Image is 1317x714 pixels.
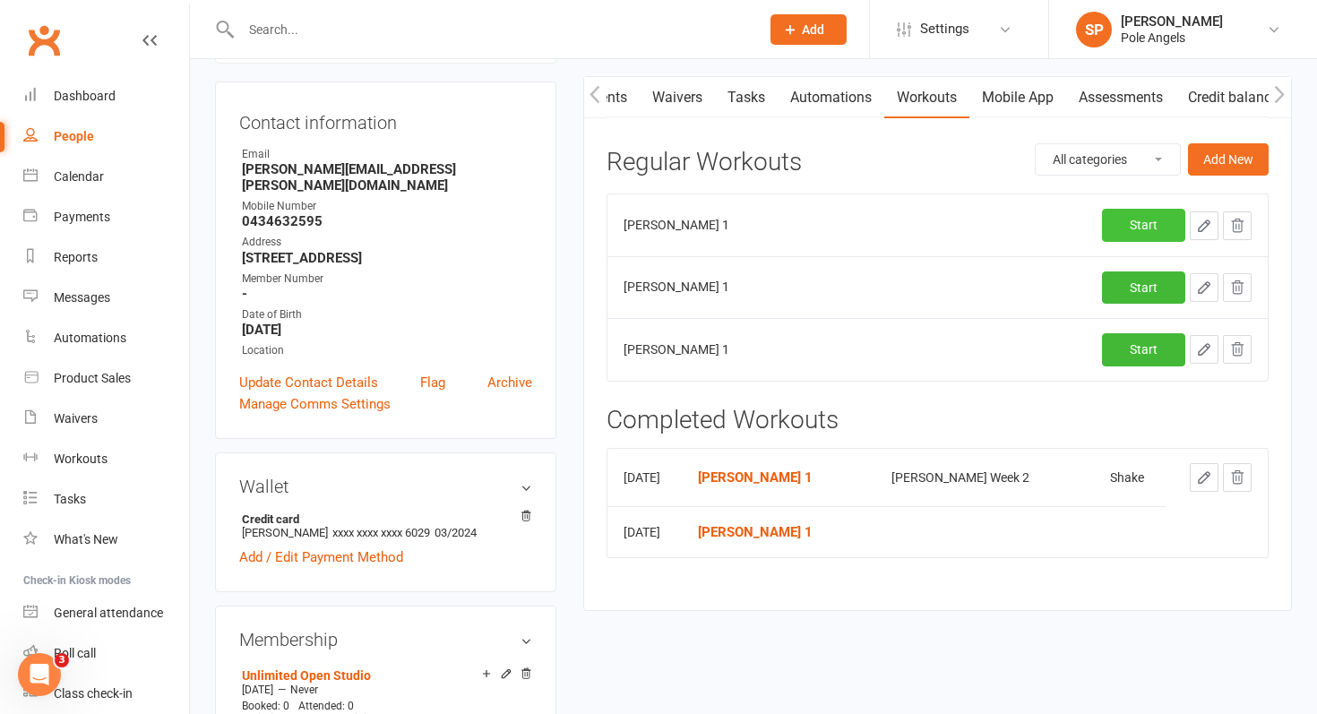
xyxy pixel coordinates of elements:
[23,399,189,439] a: Waivers
[23,278,189,318] a: Messages
[242,146,532,163] div: Email
[54,371,131,385] div: Product Sales
[920,9,969,49] span: Settings
[54,210,110,224] div: Payments
[698,467,813,488] button: [PERSON_NAME] 1
[54,129,94,143] div: People
[23,358,189,399] a: Product Sales
[332,526,430,539] span: xxxx xxxx xxxx 6029
[23,157,189,197] a: Calendar
[715,77,778,118] a: Tasks
[778,77,884,118] a: Automations
[607,256,892,318] td: [PERSON_NAME] 1
[698,469,813,486] strong: [PERSON_NAME] 1
[54,411,98,426] div: Waivers
[239,106,532,133] h3: Contact information
[698,524,813,540] strong: [PERSON_NAME] 1
[54,686,133,701] div: Class check-in
[54,532,118,546] div: What's New
[236,17,747,42] input: Search...
[884,77,969,118] a: Workouts
[242,161,532,194] strong: [PERSON_NAME][EMAIL_ADDRESS][PERSON_NAME][DOMAIN_NAME]
[607,407,1269,434] h3: Completed Workouts
[239,393,391,415] a: Manage Comms Settings
[969,77,1066,118] a: Mobile App
[54,452,108,466] div: Workouts
[23,197,189,237] a: Payments
[1102,271,1185,304] a: Start
[1188,143,1269,176] button: Add New
[237,683,532,697] div: —
[54,331,126,345] div: Automations
[607,318,892,380] td: [PERSON_NAME] 1
[242,271,532,288] div: Member Number
[607,149,802,176] h3: Regular Workouts
[1066,77,1175,118] a: Assessments
[242,250,532,266] strong: [STREET_ADDRESS]
[22,18,66,63] a: Clubworx
[239,510,532,542] li: [PERSON_NAME]
[1102,333,1185,366] a: Start
[290,684,318,696] span: Never
[298,700,354,712] span: Attended: 0
[54,290,110,305] div: Messages
[242,322,532,338] strong: [DATE]
[1121,30,1223,46] div: Pole Angels
[54,89,116,103] div: Dashboard
[242,700,289,712] span: Booked: 0
[607,448,682,506] td: [DATE]
[23,593,189,633] a: General attendance kiosk mode
[1121,13,1223,30] div: [PERSON_NAME]
[239,477,532,496] h3: Wallet
[242,306,532,323] div: Date of Birth
[23,116,189,157] a: People
[23,76,189,116] a: Dashboard
[18,653,61,696] iframe: Intercom live chat
[1175,77,1291,118] a: Credit balance
[242,342,532,359] div: Location
[23,439,189,479] a: Workouts
[23,520,189,560] a: What's New
[54,250,98,264] div: Reports
[242,198,532,215] div: Mobile Number
[54,492,86,506] div: Tasks
[23,479,189,520] a: Tasks
[23,237,189,278] a: Reports
[242,668,371,683] a: Unlimited Open Studio
[242,234,532,251] div: Address
[239,630,532,649] h3: Membership
[1094,448,1166,506] td: Shake
[607,194,892,255] td: [PERSON_NAME] 1
[54,646,96,660] div: Roll call
[54,169,104,184] div: Calendar
[420,372,445,393] a: Flag
[54,606,163,620] div: General attendance
[242,286,532,302] strong: -
[435,526,477,539] span: 03/2024
[239,546,403,568] a: Add / Edit Payment Method
[242,213,532,229] strong: 0434632595
[770,14,847,45] button: Add
[802,22,824,37] span: Add
[607,506,682,557] td: [DATE]
[698,521,813,543] button: [PERSON_NAME] 1
[242,684,273,696] span: [DATE]
[55,653,69,667] span: 3
[242,512,523,526] strong: Credit card
[23,633,189,674] a: Roll call
[1076,12,1112,47] div: SP
[23,674,189,714] a: Class kiosk mode
[487,372,532,393] a: Archive
[875,448,1059,506] td: [PERSON_NAME] Week 2
[23,318,189,358] a: Automations
[640,77,715,118] a: Waivers
[1102,209,1185,241] a: Start
[239,372,378,393] a: Update Contact Details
